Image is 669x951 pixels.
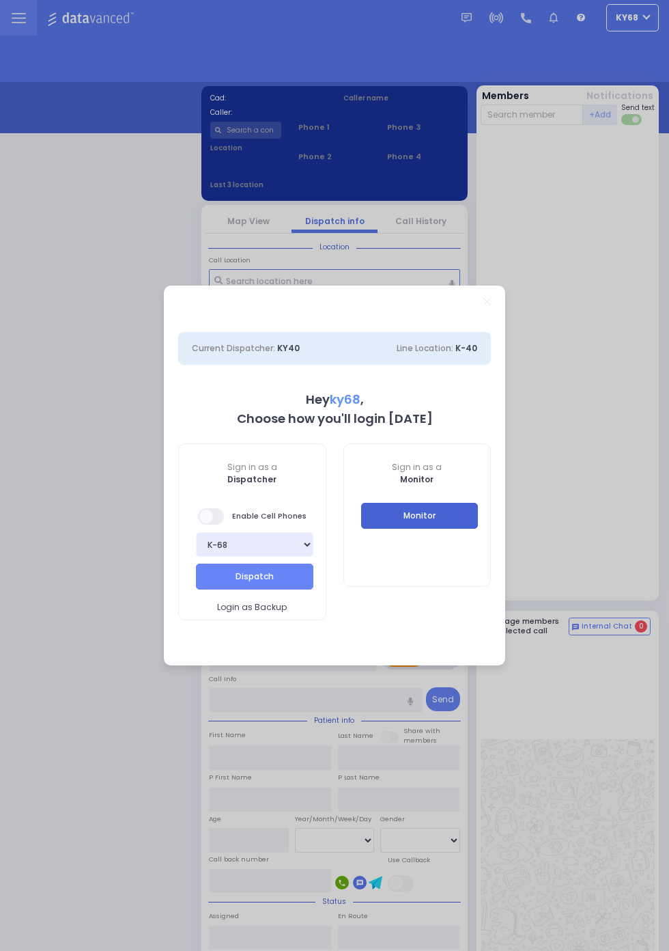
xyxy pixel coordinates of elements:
b: Hey , [306,391,364,408]
span: K-40 [455,342,477,354]
span: Login as Backup [217,601,287,614]
a: Close [483,298,491,305]
span: Line Location: [397,342,453,354]
span: Sign in as a [344,461,491,473]
span: Sign in as a [179,461,326,473]
span: Current Dispatcher: [192,342,275,354]
span: Enable Cell Phones [198,507,307,526]
button: Dispatch [196,564,313,590]
b: Monitor [400,473,433,485]
button: Monitor [361,503,479,529]
span: ky68 [330,391,360,408]
span: KY40 [277,342,300,354]
b: Dispatcher [227,473,276,485]
b: Choose how you'll login [DATE] [237,410,433,427]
